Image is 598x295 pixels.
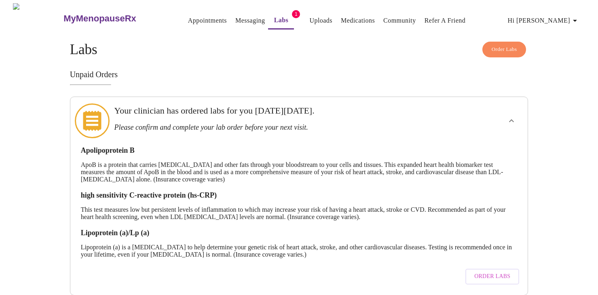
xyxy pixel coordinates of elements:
[341,15,375,26] a: Medications
[380,13,419,29] button: Community
[13,3,63,34] img: MyMenopauseRx Logo
[70,70,528,79] h3: Unpaid Orders
[482,42,526,57] button: Order Labs
[114,123,440,132] h3: Please confirm and complete your lab order before your next visit.
[492,45,517,54] span: Order Labs
[114,105,440,116] h3: Your clinician has ordered labs for you [DATE][DATE].
[465,269,519,284] button: Order Labs
[81,244,518,258] p: Lipoprotein (a) is a [MEDICAL_DATA] to help determine your genetic risk of heart attack, stroke, ...
[383,15,416,26] a: Community
[508,15,580,26] span: Hi [PERSON_NAME]
[474,272,510,282] span: Order Labs
[502,111,521,131] button: show more
[463,265,521,289] a: Order Labs
[81,229,518,237] h3: Lipoprotein (a)/Lp (a)
[232,13,268,29] button: Messaging
[63,4,169,33] a: MyMenopauseRx
[63,13,136,24] h3: MyMenopauseRx
[235,15,265,26] a: Messaging
[338,13,378,29] button: Medications
[309,15,332,26] a: Uploads
[81,206,518,221] p: This test measures low but persistent levels of inflammation to which may increase your risk of h...
[425,15,466,26] a: Refer a Friend
[70,42,528,58] h4: Labs
[268,12,294,29] button: Labs
[185,13,230,29] button: Appointments
[292,10,300,18] span: 1
[505,13,583,29] button: Hi [PERSON_NAME]
[274,15,289,26] a: Labs
[81,161,518,183] p: ApoB is a protein that carries [MEDICAL_DATA] and other fats through your bloodstream to your cel...
[81,191,518,200] h3: high sensitivity C-reactive protein (hs-CRP)
[306,13,336,29] button: Uploads
[81,146,518,155] h3: Apolipoprotein B
[188,15,227,26] a: Appointments
[421,13,469,29] button: Refer a Friend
